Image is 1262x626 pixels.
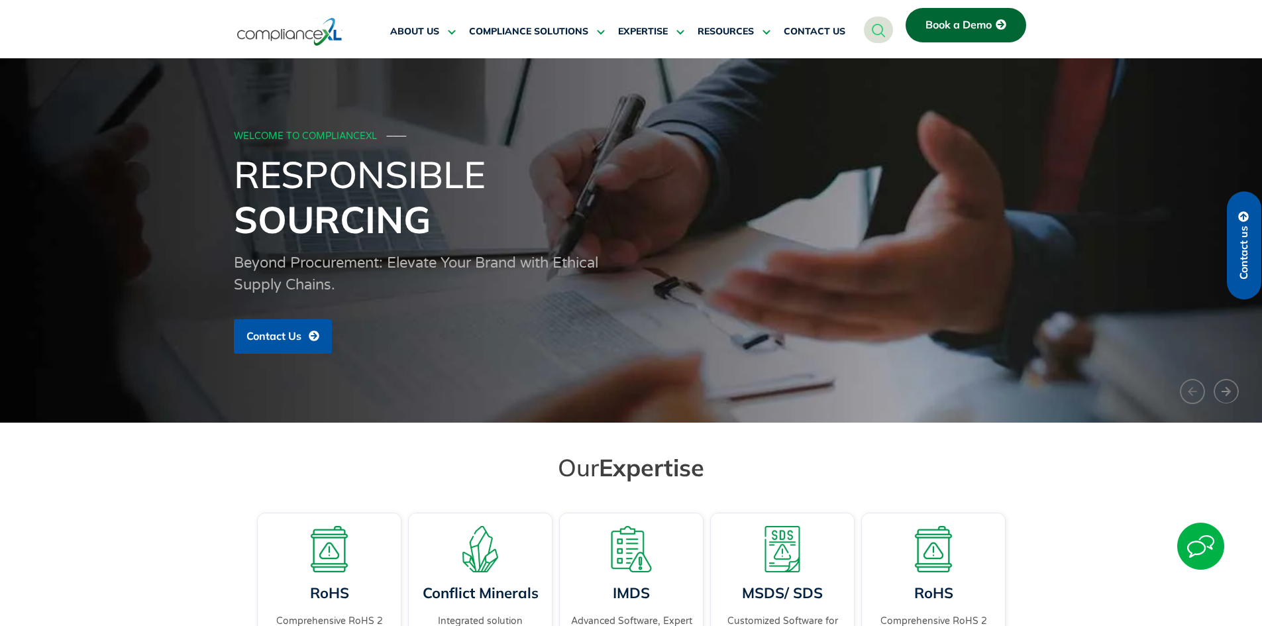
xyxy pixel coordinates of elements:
a: Book a Demo [906,8,1026,42]
a: Conflict Minerals [422,584,538,602]
img: A board with a warning sign [306,526,352,572]
span: Sourcing [234,196,431,242]
span: ─── [387,130,407,142]
img: logo-one.svg [237,17,342,47]
span: Beyond Procurement: Elevate Your Brand with Ethical Supply Chains. [234,254,598,293]
img: A list board with a warning [608,526,655,572]
a: ABOUT US [390,16,456,48]
a: IMDS [613,584,650,602]
img: A representation of minerals [457,526,503,572]
a: navsearch-button [864,17,893,43]
div: WELCOME TO COMPLIANCEXL [234,131,1025,142]
span: Contact us [1238,226,1250,280]
h1: Responsible [234,152,1029,242]
a: COMPLIANCE SOLUTIONS [469,16,605,48]
span: Contact Us [246,331,301,342]
a: RESOURCES [698,16,770,48]
span: ABOUT US [390,26,439,38]
img: A warning board with SDS displaying [759,526,806,572]
a: RoHS [914,584,953,602]
img: A board with a warning sign [910,526,957,572]
span: EXPERTISE [618,26,668,38]
span: Book a Demo [925,19,992,31]
a: MSDS/ SDS [742,584,823,602]
a: Contact Us [234,319,332,354]
a: EXPERTISE [618,16,684,48]
span: CONTACT US [784,26,845,38]
a: RoHS [309,584,348,602]
h2: Our [260,452,1002,482]
img: Start Chat [1177,523,1224,570]
span: COMPLIANCE SOLUTIONS [469,26,588,38]
span: RESOURCES [698,26,754,38]
a: Contact us [1227,191,1261,299]
span: Expertise [599,452,704,482]
a: CONTACT US [784,16,845,48]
